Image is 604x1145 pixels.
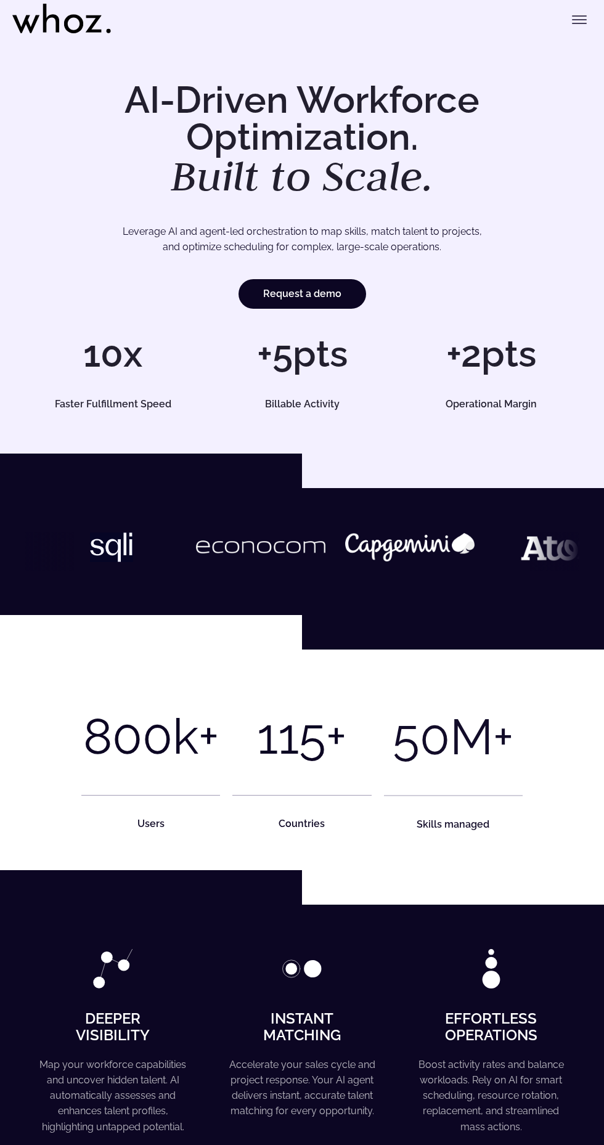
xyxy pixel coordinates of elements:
[412,399,571,409] h5: Operational Margin
[33,1057,192,1135] p: Map your workforce capabilities and uncover hidden talent. AI automatically assesses and enhances...
[450,707,513,765] div: M+
[83,707,173,765] div: 800
[279,818,325,829] strong: Countries
[567,7,592,32] button: Toggle menu
[173,707,219,765] div: k+
[33,399,192,409] h5: Faster Fulfillment Speed
[417,818,489,829] strong: Skills managed
[137,818,165,829] strong: Users
[25,81,579,197] h1: AI-Driven Workforce Optimization.
[25,335,202,372] h1: 10x
[263,1009,341,1043] strong: Instant Matching
[222,1057,382,1119] p: Accelerate your sales cycle and project response. Your AI agent delivers instant, accurate talent...
[222,399,382,409] h5: Billable Activity
[52,224,552,255] p: Leverage AI and agent-led orchestration to map skills, match talent to projects, and optimize sch...
[76,1009,150,1043] strong: Deeper Visibility
[412,1057,571,1135] p: Boost activity rates and balance workloads. Rely on AI for smart scheduling, resource rotation, r...
[402,335,579,372] h1: +2pts
[326,707,346,765] div: +
[445,1009,537,1043] strong: Effortless Operations
[257,707,326,765] div: 115
[214,335,391,372] h1: +5pts
[393,707,450,765] div: 50
[239,279,366,309] a: Request a demo
[171,149,433,203] em: Built to Scale.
